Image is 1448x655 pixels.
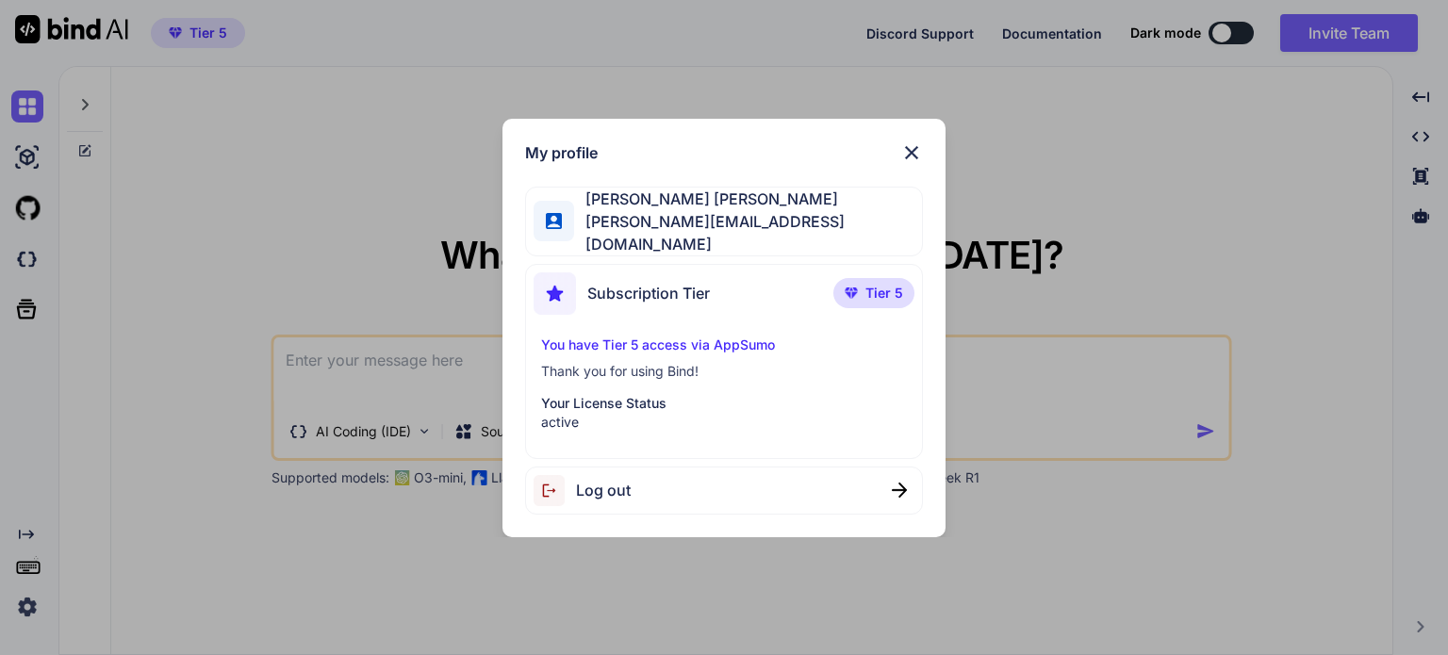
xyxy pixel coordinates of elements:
[574,188,922,210] span: [PERSON_NAME] [PERSON_NAME]
[576,479,631,501] span: Log out
[865,284,903,303] span: Tier 5
[534,475,576,506] img: logout
[574,210,922,255] span: [PERSON_NAME][EMAIL_ADDRESS][DOMAIN_NAME]
[845,287,858,299] img: premium
[900,141,923,164] img: close
[587,282,710,304] span: Subscription Tier
[541,336,906,354] p: You have Tier 5 access via AppSumo
[541,362,906,381] p: Thank you for using Bind!
[892,483,907,498] img: close
[546,213,561,228] img: profile
[525,141,598,164] h1: My profile
[541,394,906,413] p: Your License Status
[534,272,576,315] img: subscription
[541,413,906,432] p: active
